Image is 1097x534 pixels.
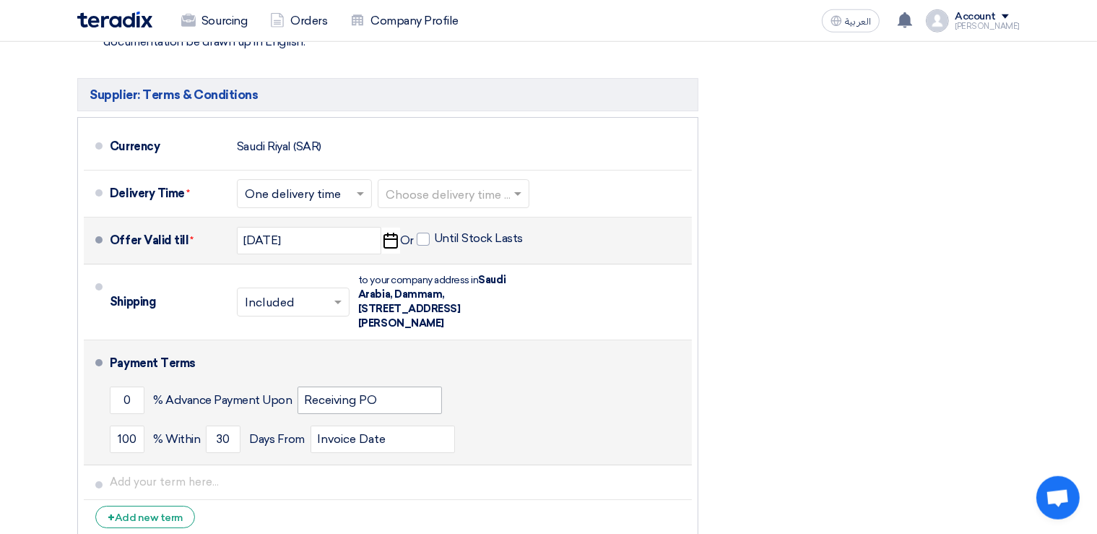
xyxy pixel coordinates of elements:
button: العربية [822,9,880,33]
span: Saudi Arabia, Dammam, [STREET_ADDRESS][PERSON_NAME] [358,274,506,330]
label: Until Stock Lasts [417,231,523,246]
input: Add your term here... [110,468,686,496]
div: Payment Terms [110,346,675,381]
div: [PERSON_NAME] [955,22,1020,30]
a: Company Profile [339,5,470,37]
div: Currency [110,129,225,164]
span: Or [400,233,414,248]
div: Add new term [95,506,195,528]
input: payment-term-2 [311,426,455,453]
a: Orders [259,5,339,37]
input: payment-term-2 [110,426,144,453]
div: Delivery Time [110,176,225,211]
a: Open chat [1036,476,1080,520]
div: Shipping [110,285,225,319]
span: العربية [845,17,871,27]
h5: Supplier: Terms & Conditions [77,78,698,111]
div: to your company address in [358,273,517,331]
div: Saudi Riyal (SAR) [237,133,321,160]
img: Teradix logo [77,12,152,28]
input: payment-term-2 [206,426,240,453]
span: Days From [249,432,305,447]
input: payment-term-1 [110,387,144,414]
div: Offer Valid till [110,223,225,258]
img: profile_test.png [926,9,949,33]
div: Account [955,11,996,23]
a: Sourcing [170,5,259,37]
span: % Within [153,432,200,447]
input: payment-term-2 [298,387,442,414]
input: yyyy-mm-dd [237,227,381,254]
span: % Advance Payment Upon [153,393,292,408]
span: + [108,511,115,525]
